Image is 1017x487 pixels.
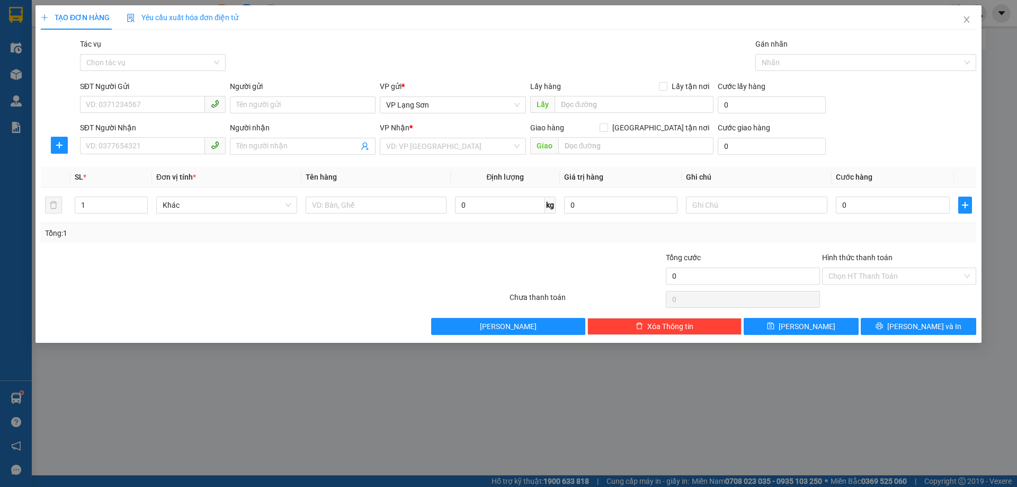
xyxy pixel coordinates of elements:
[755,40,788,48] label: Gán nhãn
[80,122,226,134] div: SĐT Người Nhận
[647,321,693,332] span: Xóa Thông tin
[45,197,62,214] button: delete
[127,14,135,22] img: icon
[861,318,976,335] button: printer[PERSON_NAME] và In
[718,123,770,132] label: Cước giao hàng
[230,122,376,134] div: Người nhận
[230,81,376,92] div: Người gửi
[558,137,713,154] input: Dọc đường
[41,14,48,21] span: plus
[139,206,145,212] span: down
[51,137,68,154] button: plus
[380,123,410,132] span: VP Nhận
[718,82,765,91] label: Cước lấy hàng
[80,40,101,48] label: Tác vụ
[41,13,110,22] span: TẠO ĐƠN HÀNG
[962,15,971,24] span: close
[876,322,883,331] span: printer
[686,197,827,214] input: Ghi Chú
[564,173,603,181] span: Giá trị hàng
[555,96,713,113] input: Dọc đường
[45,227,392,239] div: Tổng: 1
[718,96,826,113] input: Cước lấy hàng
[127,13,238,22] span: Yêu cầu xuất hóa đơn điện tử
[480,321,537,332] span: [PERSON_NAME]
[139,199,145,205] span: up
[836,173,872,181] span: Cước hàng
[380,81,526,92] div: VP gửi
[952,5,982,35] button: Close
[718,138,826,155] input: Cước giao hàng
[306,173,337,181] span: Tên hàng
[768,322,775,331] span: save
[211,141,219,149] span: phone
[822,253,893,262] label: Hình thức thanh toán
[51,141,67,149] span: plus
[636,322,643,331] span: delete
[564,197,678,214] input: 0
[588,318,742,335] button: deleteXóa Thông tin
[156,173,196,181] span: Đơn vị tính
[667,81,713,92] span: Lấy tận nơi
[959,201,971,209] span: plus
[361,142,370,150] span: user-add
[545,197,556,214] span: kg
[744,318,859,335] button: save[PERSON_NAME]
[530,123,564,132] span: Giao hàng
[682,167,832,188] th: Ghi chú
[136,205,147,213] span: Decrease Value
[608,122,713,134] span: [GEOGRAPHIC_DATA] tận nơi
[306,197,447,214] input: VD: Bàn, Ghế
[666,253,701,262] span: Tổng cước
[508,291,665,310] div: Chưa thanh toán
[530,137,558,154] span: Giao
[432,318,586,335] button: [PERSON_NAME]
[387,97,520,113] span: VP Lạng Sơn
[136,197,147,205] span: Increase Value
[75,173,83,181] span: SL
[530,96,555,113] span: Lấy
[887,321,961,332] span: [PERSON_NAME] và In
[80,81,226,92] div: SĐT Người Gửi
[530,82,561,91] span: Lấy hàng
[163,197,291,213] span: Khác
[487,173,524,181] span: Định lượng
[958,197,972,214] button: plus
[779,321,836,332] span: [PERSON_NAME]
[211,100,219,108] span: phone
